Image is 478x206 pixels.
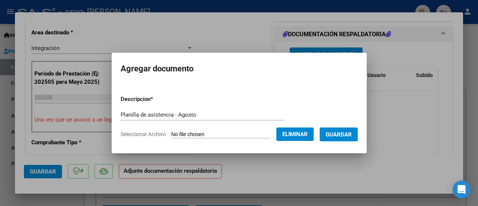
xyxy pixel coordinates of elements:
button: Guardar [320,127,358,141]
h2: Agregar documento [121,62,358,76]
button: Eliminar [276,127,314,141]
span: Eliminar [282,131,308,138]
p: Descripcion [121,95,192,104]
span: Guardar [326,131,352,138]
span: Seleccionar Archivo [121,131,166,137]
div: Open Intercom Messenger [453,181,471,199]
